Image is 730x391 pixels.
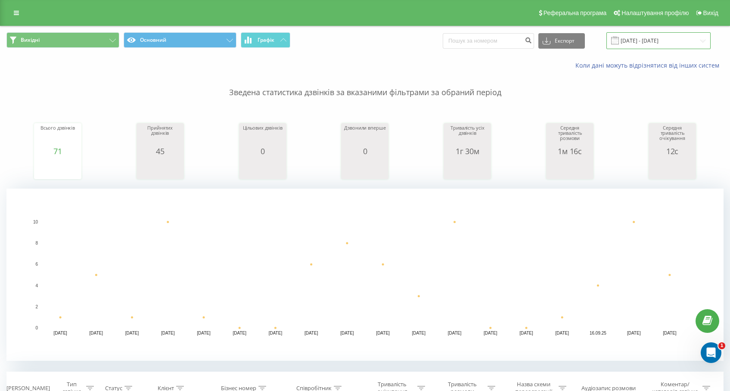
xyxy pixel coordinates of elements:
text: 16.09.25 [590,331,606,335]
text: 8 [35,241,38,245]
svg: A chart. [241,155,284,181]
div: 0 [343,147,386,155]
button: Основний [124,32,236,48]
text: [DATE] [233,331,246,335]
text: [DATE] [412,331,426,335]
button: Експорт [538,33,585,49]
span: Вихід [703,9,718,16]
div: Середня тривалість розмови [548,125,591,147]
iframe: Intercom live chat [701,342,721,363]
text: [DATE] [161,331,175,335]
div: Цільових дзвінків [241,125,284,147]
div: Середня тривалість очікування [651,125,694,147]
text: [DATE] [197,331,211,335]
svg: A chart. [446,155,489,181]
a: Коли дані можуть відрізнятися вiд інших систем [575,61,724,69]
span: 1 [718,342,725,349]
text: [DATE] [340,331,354,335]
svg: A chart. [139,155,182,181]
span: Графік [258,37,274,43]
div: 12с [651,147,694,155]
button: Графік [241,32,290,48]
svg: A chart. [651,155,694,181]
p: Зведена статистика дзвінків за вказаними фільтрами за обраний період [6,70,724,98]
text: 0 [35,326,38,330]
text: [DATE] [448,331,462,335]
svg: A chart. [343,155,386,181]
text: [DATE] [304,331,318,335]
text: 4 [35,283,38,288]
button: Вихідні [6,32,119,48]
text: 6 [35,262,38,267]
text: [DATE] [663,331,677,335]
span: Вихідні [21,37,40,43]
div: 45 [139,147,182,155]
svg: A chart. [548,155,591,181]
input: Пошук за номером [443,33,534,49]
text: [DATE] [269,331,283,335]
div: Дзвонили вперше [343,125,386,147]
div: Тривалість усіх дзвінків [446,125,489,147]
span: Налаштування профілю [621,9,689,16]
div: Прийнятих дзвінків [139,125,182,147]
svg: A chart. [6,189,724,361]
text: [DATE] [90,331,103,335]
div: 1м 16с [548,147,591,155]
div: 71 [36,147,79,155]
svg: A chart. [36,155,79,181]
text: [DATE] [484,331,497,335]
text: [DATE] [376,331,390,335]
text: [DATE] [125,331,139,335]
text: [DATE] [627,331,641,335]
span: Реферальна програма [544,9,607,16]
div: 0 [241,147,284,155]
text: 10 [33,220,38,224]
text: [DATE] [555,331,569,335]
div: Всього дзвінків [36,125,79,147]
text: 2 [35,304,38,309]
text: [DATE] [53,331,67,335]
text: [DATE] [519,331,533,335]
div: 1г 30м [446,147,489,155]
